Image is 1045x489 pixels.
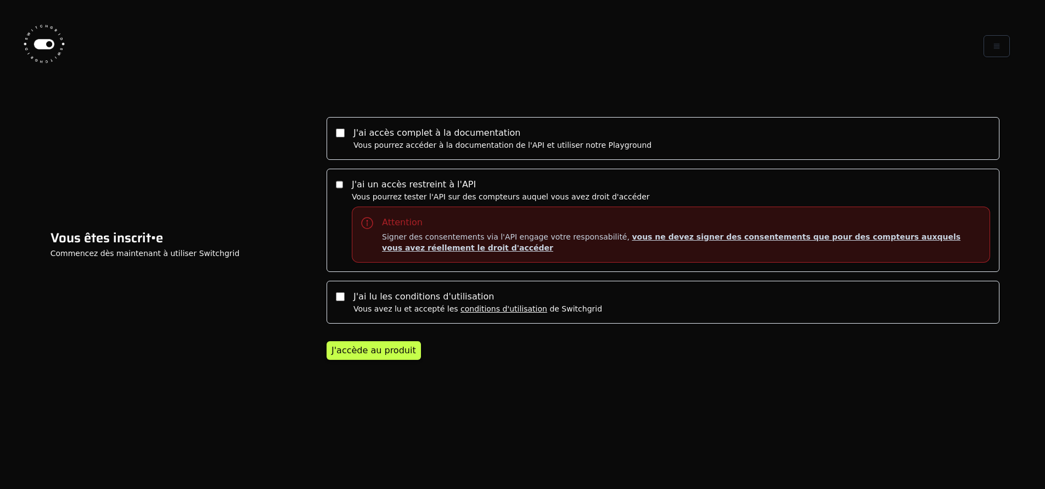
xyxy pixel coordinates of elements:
[336,129,345,137] input: J'ai accès complet à la documentationVous pourrez accéder à la documentation de l'API et utiliser...
[18,18,70,70] img: Switchgrid Logo
[50,249,240,258] span: Commencez dès maintenant à utiliser Switchgrid
[327,341,421,360] button: J'accède au produit
[352,179,476,190] label: J'ai un accès restreint à l'API
[353,140,651,151] div: Vous pourrez accéder à la documentation de l'API et utiliser notre Playground
[382,232,960,252] span: vous ne devez signer des consentements que pour des compteurs auxquels vous avez réellement le dr...
[460,304,547,313] a: conditions d'utilisation
[332,344,416,357] div: J'accède au produit
[382,216,423,229] div: Attention
[336,292,345,301] input: J'ai lu les conditions d'utilisationVous avez lu et accepté les conditions d'utilisation de Switc...
[353,291,494,302] label: J'ai lu les conditions d'utilisation
[50,229,240,247] h2: Vous êtes inscrit•e
[336,180,343,189] input: J'ai un accès restreint à l'APIVous pourrez tester l'API sur des compteurs auquel vous avez droit...
[352,191,990,263] div: Vous pourrez tester l'API sur des compteurs auquel vous avez droit d'accéder
[382,231,981,253] span: Signer des consentements via l'API engage votre responsabilité,
[353,127,521,138] label: J'ai accès complet à la documentation
[353,303,602,314] div: Vous avez lu et accepté les de Switchgrid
